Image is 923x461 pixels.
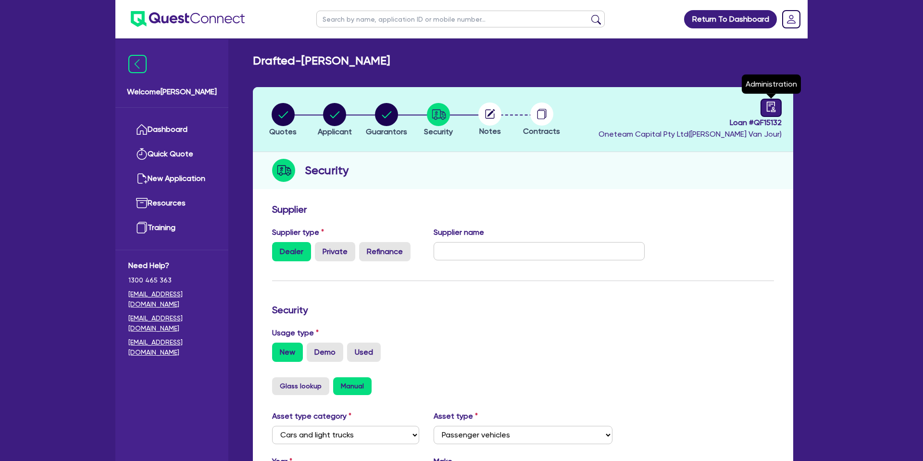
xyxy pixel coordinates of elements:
a: Quick Quote [128,142,215,166]
span: Applicant [318,127,352,136]
a: New Application [128,166,215,191]
a: Return To Dashboard [684,10,777,28]
span: Oneteam Capital Pty Ltd ( [PERSON_NAME] Van Jour ) [599,129,782,139]
label: Private [315,242,355,261]
button: Glass lookup [272,377,329,395]
a: Resources [128,191,215,216]
a: [EMAIL_ADDRESS][DOMAIN_NAME] [128,313,215,333]
span: Security [424,127,453,136]
a: Training [128,216,215,240]
label: Demo [307,343,343,362]
img: new-application [136,173,148,184]
h2: Security [305,162,349,179]
span: Need Help? [128,260,215,271]
h2: Drafted - [PERSON_NAME] [253,54,390,68]
button: Security [424,102,453,138]
label: Supplier type [272,227,324,238]
img: resources [136,197,148,209]
img: training [136,222,148,233]
input: Search by name, application ID or mobile number... [316,11,605,27]
label: Refinance [359,242,411,261]
div: Administration [742,75,801,94]
img: step-icon [272,159,295,182]
h3: Supplier [272,204,774,215]
button: Quotes [269,102,297,138]
button: Manual [333,377,372,395]
img: quest-connect-logo-blue [131,11,245,27]
label: New [272,343,303,362]
button: Applicant [317,102,352,138]
span: audit [766,102,776,112]
label: Asset type [434,410,478,422]
span: Contracts [523,127,560,136]
img: quick-quote [136,148,148,160]
button: Guarantors [365,102,408,138]
span: 1300 465 363 [128,275,215,285]
span: Notes [479,127,501,136]
label: Supplier name [434,227,484,238]
span: Guarantors [366,127,407,136]
label: Used [347,343,381,362]
label: Dealer [272,242,311,261]
span: Loan # QF15132 [599,117,782,128]
img: icon-menu-close [128,55,147,73]
label: Usage type [272,327,319,339]
span: Welcome [PERSON_NAME] [127,86,217,98]
a: Dropdown toggle [779,7,804,32]
label: Asset type category [272,410,351,422]
span: Quotes [269,127,297,136]
a: Dashboard [128,117,215,142]
a: [EMAIL_ADDRESS][DOMAIN_NAME] [128,289,215,309]
a: [EMAIL_ADDRESS][DOMAIN_NAME] [128,337,215,358]
a: audit [761,99,782,117]
h3: Security [272,304,774,316]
